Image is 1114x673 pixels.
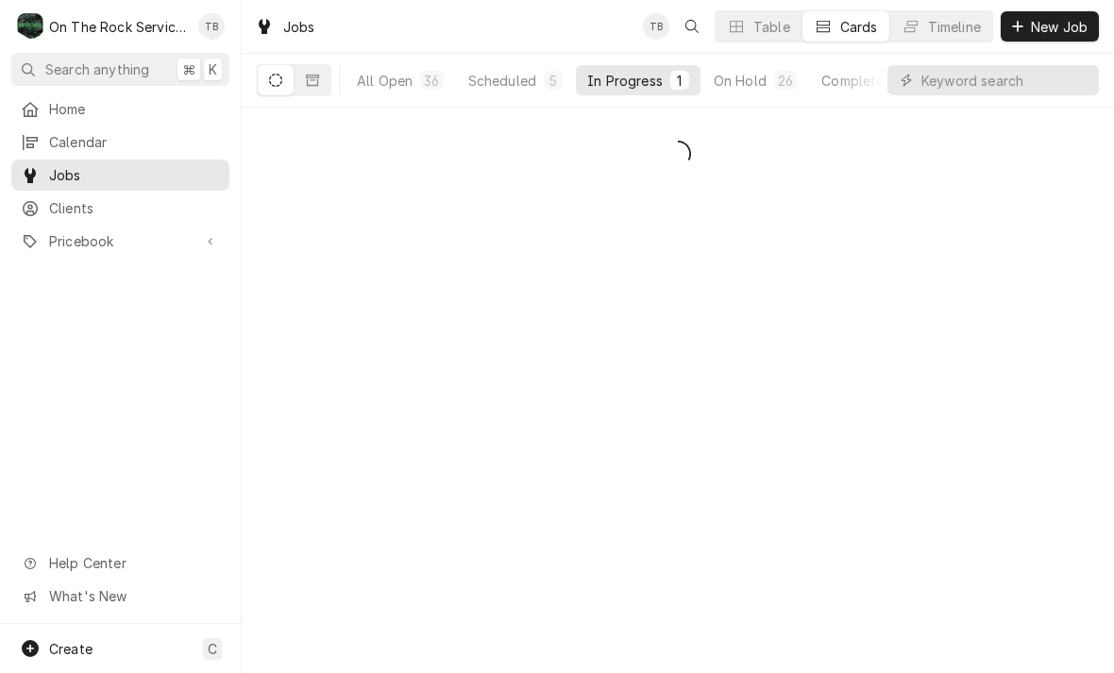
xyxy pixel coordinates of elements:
a: Go to Pricebook [11,226,229,257]
a: Go to What's New [11,580,229,612]
span: Calendar [49,132,220,152]
span: New Job [1027,17,1091,37]
span: Pricebook [49,231,192,251]
div: Scheduled [468,71,536,91]
div: All Open [357,71,413,91]
span: Search anything [45,59,149,79]
div: Todd Brady's Avatar [643,13,669,40]
span: C [208,639,217,659]
div: Cards [840,17,878,37]
div: TB [198,13,225,40]
span: Home [49,99,220,119]
div: Todd Brady's Avatar [198,13,225,40]
span: Jobs [49,165,220,185]
span: Create [49,641,93,657]
div: On The Rock Services [49,17,188,37]
div: O [17,13,43,40]
div: 36 [424,71,439,91]
div: Timeline [928,17,981,37]
button: Search anything⌘K [11,53,229,86]
a: Go to Help Center [11,547,229,579]
span: K [209,59,217,79]
button: New Job [1001,11,1099,42]
div: In Progress [587,71,663,91]
div: Table [753,17,790,37]
span: Loading... [665,134,691,174]
span: ⌘ [182,59,195,79]
a: Calendar [11,126,229,158]
a: Jobs [11,160,229,191]
div: Completed [821,71,892,91]
div: In Progress Jobs List Loading [242,134,1114,174]
button: Open search [677,11,707,42]
div: TB [643,13,669,40]
a: Clients [11,193,229,224]
div: 5 [548,71,559,91]
span: Clients [49,198,220,218]
span: Help Center [49,553,218,573]
a: Home [11,93,229,125]
input: Keyword search [921,65,1089,95]
div: On Hold [714,71,767,91]
div: 1 [674,71,685,91]
div: 26 [778,71,793,91]
div: On The Rock Services's Avatar [17,13,43,40]
span: What's New [49,586,218,606]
